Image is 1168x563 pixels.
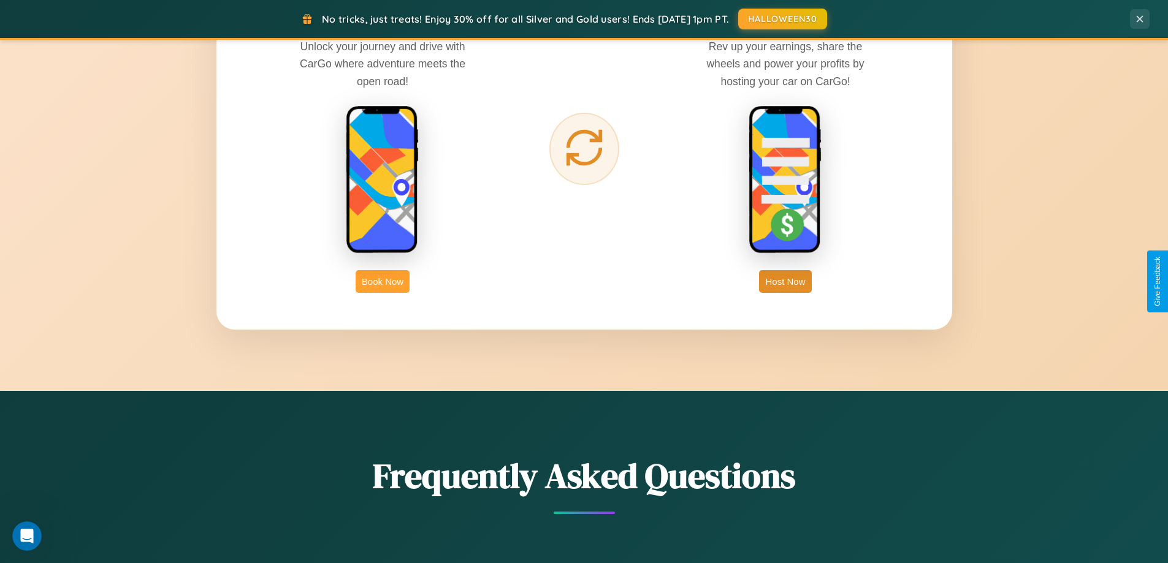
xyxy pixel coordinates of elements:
button: Book Now [356,270,410,293]
button: HALLOWEEN30 [738,9,827,29]
span: No tricks, just treats! Enjoy 30% off for all Silver and Gold users! Ends [DATE] 1pm PT. [322,13,729,25]
p: Unlock your journey and drive with CarGo where adventure meets the open road! [291,38,475,89]
h2: Frequently Asked Questions [216,452,952,499]
p: Rev up your earnings, share the wheels and power your profits by hosting your car on CarGo! [693,38,877,89]
iframe: Intercom live chat [12,521,42,551]
img: rent phone [346,105,419,255]
div: Give Feedback [1153,257,1162,306]
button: Host Now [759,270,811,293]
img: host phone [749,105,822,255]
